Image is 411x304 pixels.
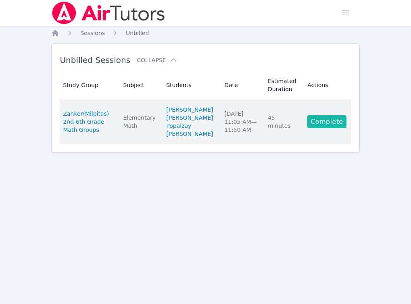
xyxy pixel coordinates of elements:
[137,56,177,64] button: Collapse
[303,71,351,99] th: Actions
[80,30,105,36] span: Sessions
[51,2,165,24] img: Air Tutors
[268,114,298,130] div: 45 minutes
[51,29,359,37] nav: Breadcrumb
[60,99,351,144] tr: Zanker(Milpitas) 2nd-6th Grade Math GroupsElementary Math[PERSON_NAME][PERSON_NAME] Popalzay[PERS...
[307,115,346,128] a: Complete
[118,71,161,99] th: Subject
[263,71,303,99] th: Estimated Duration
[80,29,105,37] a: Sessions
[63,110,113,134] a: Zanker(Milpitas) 2nd-6th Grade Math Groups
[60,55,130,65] span: Unbilled Sessions
[166,106,213,114] a: [PERSON_NAME]
[126,29,149,37] a: Unbilled
[224,110,258,134] div: [DATE] 11:05 AM — 11:50 AM
[126,30,149,36] span: Unbilled
[219,71,263,99] th: Date
[166,114,215,130] a: [PERSON_NAME] Popalzay
[166,130,213,138] a: [PERSON_NAME]
[161,71,219,99] th: Students
[123,114,156,130] div: Elementary Math
[60,71,118,99] th: Study Group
